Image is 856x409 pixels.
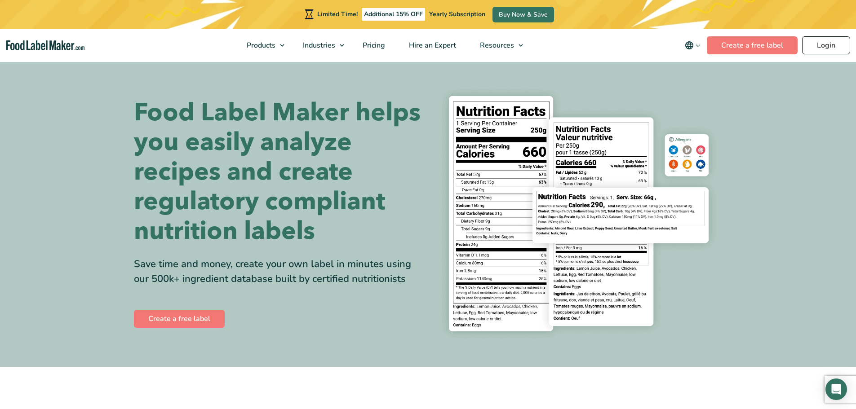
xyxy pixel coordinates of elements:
[825,378,847,400] div: Open Intercom Messenger
[134,98,421,246] h1: Food Label Maker helps you easily analyze recipes and create regulatory compliant nutrition labels
[291,29,349,62] a: Industries
[244,40,276,50] span: Products
[235,29,289,62] a: Products
[406,40,457,50] span: Hire an Expert
[707,36,798,54] a: Create a free label
[134,257,421,286] div: Save time and money, create your own label in minutes using our 500k+ ingredient database built b...
[362,8,425,21] span: Additional 15% OFF
[802,36,850,54] a: Login
[397,29,466,62] a: Hire an Expert
[351,29,395,62] a: Pricing
[360,40,386,50] span: Pricing
[468,29,528,62] a: Resources
[477,40,515,50] span: Resources
[317,10,358,18] span: Limited Time!
[492,7,554,22] a: Buy Now & Save
[134,310,225,328] a: Create a free label
[300,40,336,50] span: Industries
[429,10,485,18] span: Yearly Subscription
